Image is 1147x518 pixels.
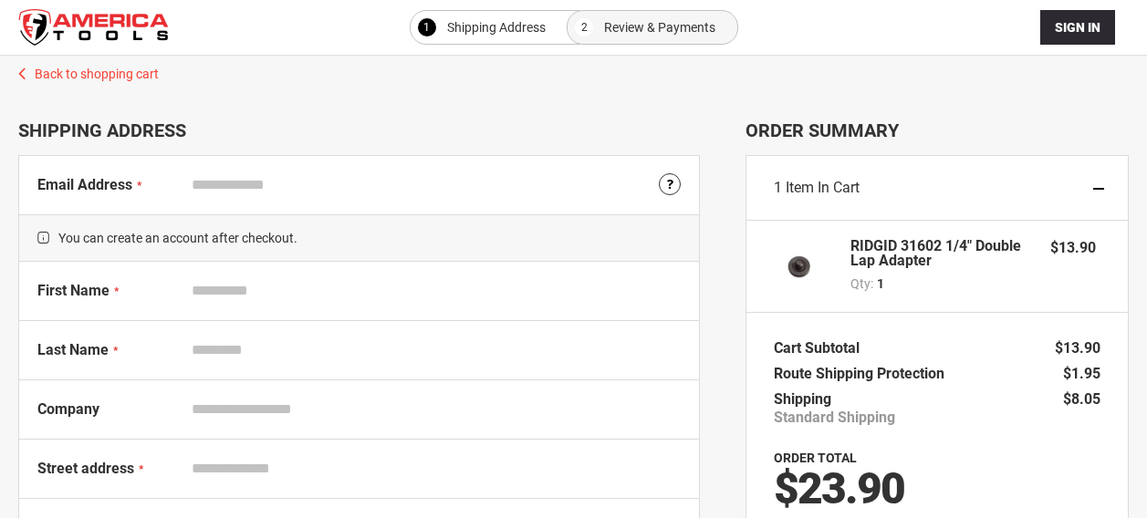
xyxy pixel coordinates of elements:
span: Sign In [1055,20,1100,35]
span: Item in Cart [786,179,860,196]
strong: RIDGID 31602 1/4" Double Lap Adapter [850,239,1032,268]
img: RIDGID 31602 1/4" Double Lap Adapter [774,239,829,294]
span: $23.90 [774,462,904,514]
img: America Tools [18,9,169,46]
span: Shipping Address [447,16,546,38]
span: First Name [37,282,109,299]
div: Shipping Address [18,119,700,141]
strong: Order Total [774,451,857,465]
span: Company [37,400,99,418]
span: $13.90 [1050,239,1096,256]
a: store logo [18,9,169,46]
span: 2 [581,16,588,38]
span: $1.95 [1063,365,1100,382]
th: Cart Subtotal [774,336,869,361]
span: Email Address [37,176,132,193]
span: Qty [850,276,871,291]
span: 1 [877,275,884,293]
span: 1 [774,179,782,196]
span: You can create an account after checkout. [19,214,699,262]
span: Review & Payments [604,16,715,38]
span: Street address [37,460,134,477]
span: Standard Shipping [774,409,895,427]
span: 1 [423,16,430,38]
span: $13.90 [1055,339,1100,357]
button: Sign In [1040,10,1115,45]
span: Last Name [37,341,109,358]
span: Shipping [774,390,831,408]
span: $8.05 [1063,390,1100,408]
span: Order Summary [746,119,1129,141]
th: Route Shipping Protection [774,361,954,387]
